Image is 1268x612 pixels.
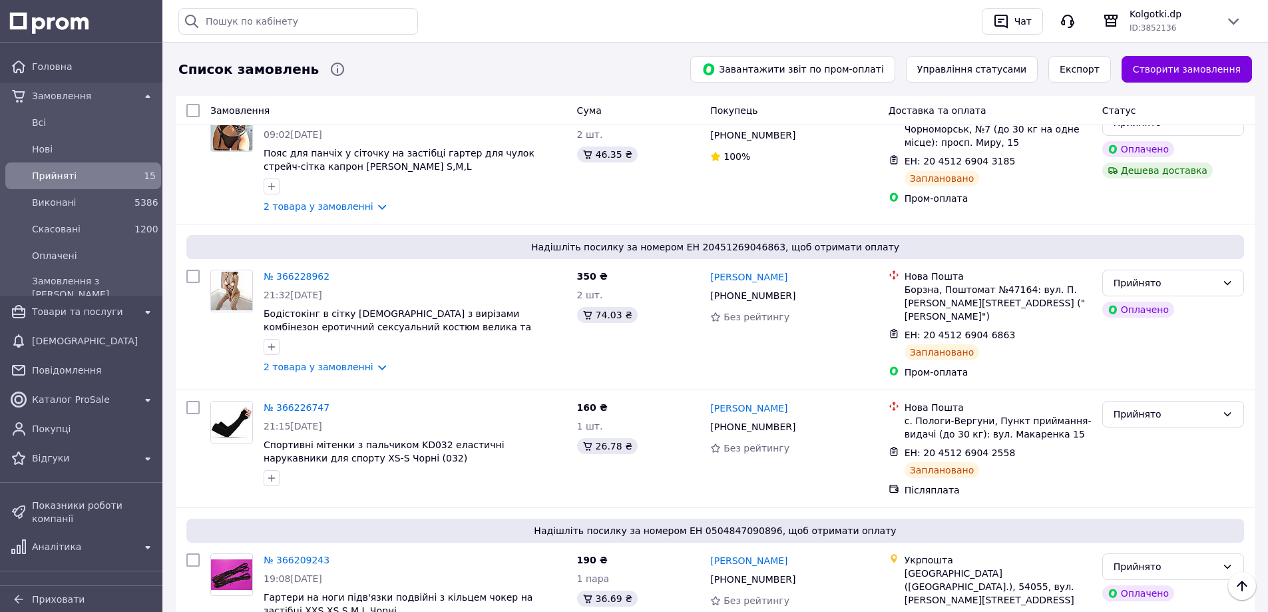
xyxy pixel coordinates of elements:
[1114,276,1217,290] div: Прийнято
[264,440,505,463] a: Спортивні мітенки з пальчиком KD032 еластичні нарукавники для спорту XS-S Чорні (032)
[710,270,787,284] a: [PERSON_NAME]
[211,272,252,311] img: Фото товару
[210,401,253,444] a: Фото товару
[264,148,534,172] a: Пояс для панчіх у сіточку на застібці гартер для чулок стрейч-сітка капрон [PERSON_NAME] S,M,L
[178,60,319,79] span: Список замовлень
[264,402,329,413] a: № 366226747
[264,573,322,584] span: 19:08[DATE]
[577,307,638,323] div: 74.03 ₴
[1114,559,1217,574] div: Прийнято
[905,462,980,478] div: Заплановано
[1102,162,1213,178] div: Дешева доставка
[577,105,602,116] span: Cума
[905,123,1092,149] div: Чорноморськ, №7 (до 30 кг на одне місце): просп. Миру, 15
[264,271,329,282] a: № 366228962
[1048,56,1111,83] button: Експорт
[264,290,322,300] span: 21:32[DATE]
[210,270,253,312] a: Фото товару
[905,567,1092,607] div: [GEOGRAPHIC_DATA] ([GEOGRAPHIC_DATA].), 54055, вул. [PERSON_NAME][STREET_ADDRESS]
[32,169,129,182] span: Прийняті
[577,591,638,607] div: 36.69 ₴
[192,524,1239,537] span: Надішліть посилку за номером ЕН 0504847090896, щоб отримати оплату
[134,197,158,208] span: 5386
[577,555,608,565] span: 190 ₴
[1102,105,1136,116] span: Статус
[264,555,329,565] a: № 366209243
[32,540,134,553] span: Аналітика
[211,402,252,443] img: Фото товару
[32,249,156,262] span: Оплачені
[1102,302,1174,318] div: Оплачено
[134,224,158,234] span: 1200
[708,570,798,589] div: [PHONE_NUMBER]
[32,143,156,156] span: Нові
[32,422,156,436] span: Покупці
[905,283,1092,323] div: Борзна, Поштомат №47164: вул. П. [PERSON_NAME][STREET_ADDRESS] ("[PERSON_NAME]")
[264,201,373,212] a: 2 товара у замовленні
[708,418,798,436] div: [PHONE_NUMBER]
[32,334,156,348] span: [DEMOGRAPHIC_DATA]
[211,559,252,591] img: Фото товару
[32,60,156,73] span: Головна
[905,330,1016,340] span: ЕН: 20 4512 6904 6863
[905,192,1092,205] div: Пром-оплата
[32,393,134,406] span: Каталог ProSale
[210,109,253,152] a: Фото товару
[724,443,789,454] span: Без рейтингу
[264,308,531,346] a: Бодістокінг в сітку [DEMOGRAPHIC_DATA] з вирізами комбінезон еротичний сексуальний костюм велика ...
[1114,407,1217,422] div: Прийнято
[32,89,134,103] span: Замовлення
[724,595,789,606] span: Без рейтингу
[724,312,789,322] span: Без рейтингу
[32,364,156,377] span: Повідомлення
[905,344,980,360] div: Заплановано
[905,270,1092,283] div: Нова Пошта
[192,240,1239,254] span: Надішліть посилку за номером ЕН 20451269046863, щоб отримати оплату
[32,499,156,525] span: Показники роботи компанії
[982,8,1043,35] button: Чат
[264,421,322,432] span: 21:15[DATE]
[577,402,608,413] span: 160 ₴
[32,116,156,129] span: Всi
[32,452,134,465] span: Відгуки
[905,366,1092,379] div: Пром-оплата
[577,573,610,584] span: 1 пара
[1122,56,1252,83] a: Створити замовлення
[905,483,1092,497] div: Післяплата
[690,56,895,83] button: Завантажити звіт по пром-оплаті
[905,401,1092,414] div: Нова Пошта
[1102,585,1174,601] div: Оплачено
[32,594,85,605] span: Приховати
[708,126,798,145] div: [PHONE_NUMBER]
[577,421,603,432] span: 1 шт.
[710,554,787,567] a: [PERSON_NAME]
[1228,572,1256,600] button: Наверх
[724,151,750,162] span: 100%
[577,290,603,300] span: 2 шт.
[32,274,156,301] span: Замовлення з [PERSON_NAME]
[211,111,252,151] img: Фото товару
[32,196,129,209] span: Виконані
[905,553,1092,567] div: Укрпошта
[264,362,373,372] a: 2 товара у замовленні
[577,438,638,454] div: 26.78 ₴
[210,105,270,116] span: Замовлення
[906,56,1038,83] button: Управління статусами
[178,8,418,35] input: Пошук по кабінету
[577,271,608,282] span: 350 ₴
[577,147,638,162] div: 46.35 ₴
[710,105,757,116] span: Покупець
[1012,11,1034,31] div: Чат
[144,170,156,181] span: 15
[905,170,980,186] div: Заплановано
[1102,141,1174,157] div: Оплачено
[710,402,787,415] a: [PERSON_NAME]
[1130,7,1215,21] span: Kolgotki.dp
[32,305,134,318] span: Товари та послуги
[905,448,1016,458] span: ЕН: 20 4512 6904 2558
[1130,23,1176,33] span: ID: 3852136
[889,105,986,116] span: Доставка та оплата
